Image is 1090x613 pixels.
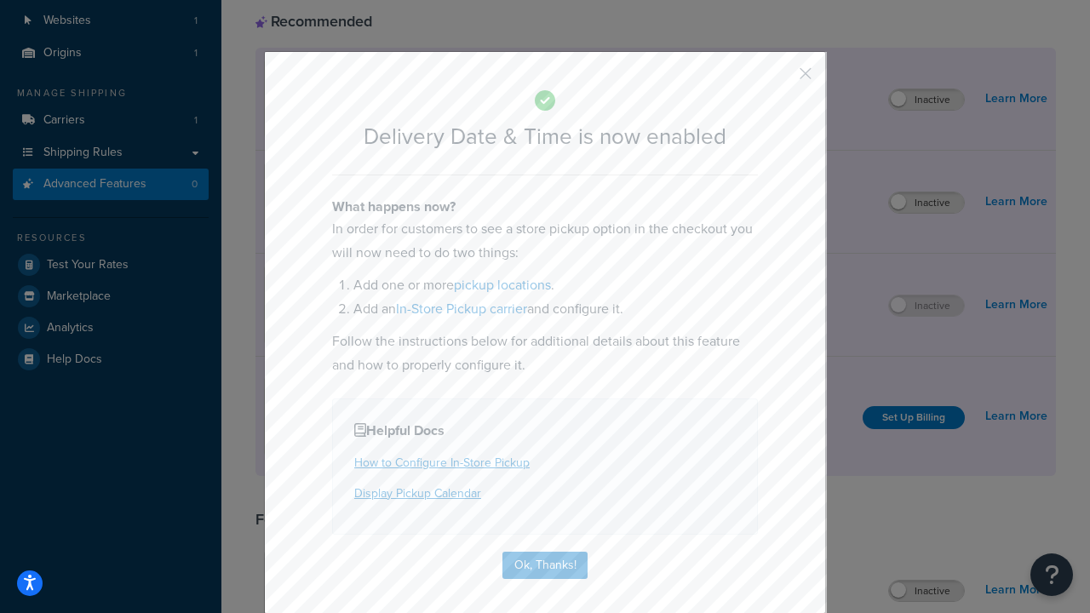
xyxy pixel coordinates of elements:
h4: Helpful Docs [354,421,736,441]
a: How to Configure In-Store Pickup [354,454,530,472]
button: Ok, Thanks! [502,552,588,579]
a: In-Store Pickup carrier [396,299,527,318]
a: Display Pickup Calendar [354,484,481,502]
h4: What happens now? [332,197,758,217]
p: In order for customers to see a store pickup option in the checkout you will now need to do two t... [332,217,758,265]
li: Add one or more . [353,273,758,297]
a: pickup locations [454,275,551,295]
h2: Delivery Date & Time is now enabled [332,124,758,149]
li: Add an and configure it. [353,297,758,321]
p: Follow the instructions below for additional details about this feature and how to properly confi... [332,329,758,377]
